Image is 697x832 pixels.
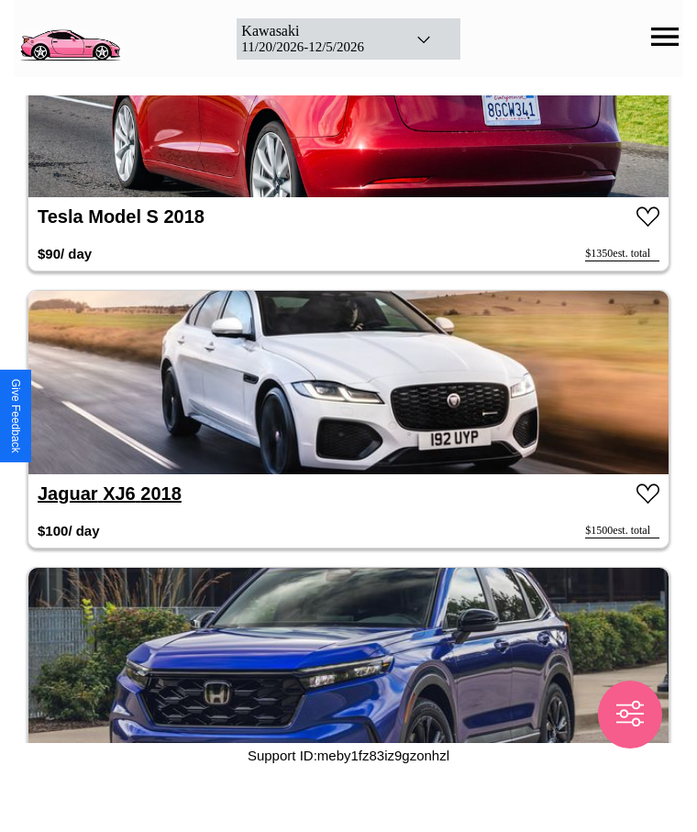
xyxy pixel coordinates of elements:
[38,514,100,548] h3: $ 100 / day
[585,247,659,261] div: $ 1350 est. total
[241,23,391,39] div: Kawasaki
[248,743,449,768] p: Support ID: meby1fz83iz9gzonhzl
[9,379,22,453] div: Give Feedback
[38,237,92,271] h3: $ 90 / day
[14,9,126,64] img: logo
[241,39,391,55] div: 11 / 20 / 2026 - 12 / 5 / 2026
[585,524,659,538] div: $ 1500 est. total
[38,206,205,227] a: Tesla Model S 2018
[38,483,182,504] a: Jaguar XJ6 2018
